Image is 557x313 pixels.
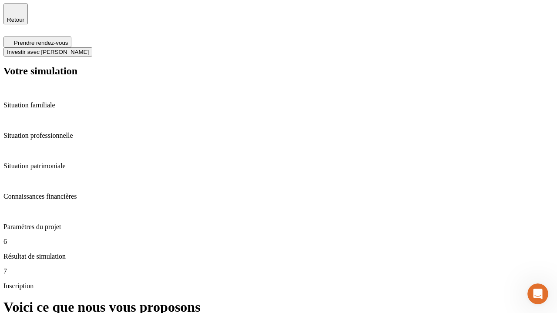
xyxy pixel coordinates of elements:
[3,65,554,77] h2: Votre simulation
[3,47,92,57] button: Investir avec [PERSON_NAME]
[3,267,554,275] p: 7
[527,283,548,304] iframe: Intercom live chat
[3,101,554,109] p: Situation familiale
[3,3,28,24] button: Retour
[3,282,554,290] p: Inscription
[3,132,554,140] p: Situation professionnelle
[3,193,554,200] p: Connaissances financières
[7,49,89,55] span: Investir avec [PERSON_NAME]
[7,17,24,23] span: Retour
[3,37,71,47] button: Prendre rendez-vous
[3,238,554,246] p: 6
[3,162,554,170] p: Situation patrimoniale
[14,40,68,46] span: Prendre rendez-vous
[3,253,554,260] p: Résultat de simulation
[3,223,554,231] p: Paramètres du projet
